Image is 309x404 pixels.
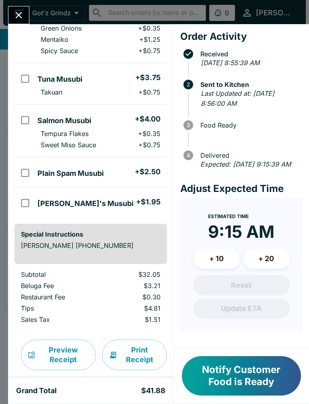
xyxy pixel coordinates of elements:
[187,81,190,88] text: 2
[208,213,249,219] span: Estimated Time
[8,6,29,24] button: Close
[180,31,303,43] h4: Order Activity
[138,130,161,138] p: + $0.35
[180,183,303,195] h4: Adjust Expected Time
[21,230,161,238] h6: Special Instructions
[187,122,190,128] text: 3
[16,386,57,396] h5: Grand Total
[21,282,93,290] p: Beluga Fee
[200,160,291,168] em: Expected: [DATE] 9:15:39 AM
[41,141,96,149] p: Sweet Miso Sauce
[106,293,160,301] p: $0.30
[106,282,160,290] p: $3.21
[14,270,167,327] table: orders table
[186,152,190,159] text: 4
[139,35,161,43] p: + $1.25
[106,304,160,312] p: $4.81
[182,356,301,396] button: Notify Customer Food is Ready
[201,59,260,67] em: [DATE] 8:55:39 AM
[37,74,82,84] h5: Tuna Musubi
[135,114,161,124] h5: + $4.00
[138,24,161,32] p: + $0.35
[138,141,161,149] p: + $0.75
[138,47,161,55] p: + $0.75
[201,89,274,108] em: Last Updated at: [DATE] 8:56:00 AM
[243,249,290,269] button: + 20
[41,130,89,138] p: Tempura Flakes
[21,241,161,249] p: [PERSON_NAME] [PHONE_NUMBER]
[37,199,134,208] h5: [PERSON_NAME]'s Musubi
[106,315,160,324] p: $1.51
[41,35,68,43] p: Mentaiko
[41,24,82,32] p: Green Onions
[135,167,161,177] h5: + $2.50
[196,152,303,159] span: Delivered
[196,50,303,58] span: Received
[138,88,161,96] p: + $0.75
[21,270,93,278] p: Subtotal
[37,116,91,126] h5: Salmon Musubi
[41,88,62,96] p: Takuan
[21,304,93,312] p: Tips
[102,340,167,370] button: Print Receipt
[41,47,78,55] p: Spicy Sauce
[136,197,161,207] h5: + $1.95
[106,270,160,278] p: $32.05
[141,386,165,396] h5: $41.88
[208,221,274,242] time: 9:15 AM
[21,340,96,370] button: Preview Receipt
[21,315,93,324] p: Sales Tax
[193,249,240,269] button: + 10
[135,73,161,82] h5: + $3.75
[196,81,303,88] span: Sent to Kitchen
[37,169,104,178] h5: Plain Spam Musubi
[196,122,303,129] span: Food Ready
[21,293,93,301] p: Restaurant Fee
